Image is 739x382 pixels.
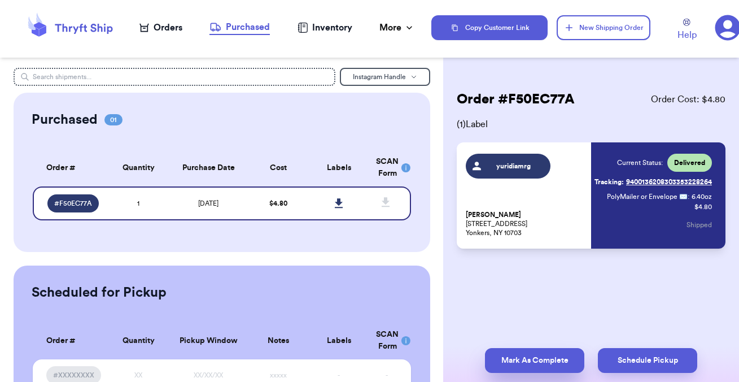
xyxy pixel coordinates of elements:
[137,200,139,207] span: 1
[674,158,705,167] span: Delivered
[466,211,521,219] span: [PERSON_NAME]
[686,212,712,237] button: Shipped
[594,173,712,191] a: Tracking:9400136208303353228264
[139,21,182,34] a: Orders
[32,111,98,129] h2: Purchased
[169,149,248,186] th: Purchase Date
[134,372,142,379] span: XX
[431,15,548,40] button: Copy Customer Link
[677,19,697,42] a: Help
[617,158,663,167] span: Current Status:
[376,329,397,353] div: SCAN Form
[594,177,624,186] span: Tracking:
[386,372,388,379] span: -
[692,192,712,201] span: 6.40 oz
[53,371,94,380] span: #XXXXXXXX
[14,68,335,86] input: Search shipments...
[466,210,584,237] p: [STREET_ADDRESS] Yonkers, NY 10703
[557,15,650,40] button: New Shipping Order
[32,284,167,302] h2: Scheduled for Pickup
[598,348,697,373] button: Schedule Pickup
[694,202,712,211] p: $ 4.80
[688,192,689,201] span: :
[376,156,397,180] div: SCAN Form
[298,21,352,34] a: Inventory
[338,372,340,379] span: -
[651,93,725,106] span: Order Cost: $ 4.80
[194,372,223,379] span: XX/XX/XX
[309,149,369,186] th: Labels
[379,21,415,34] div: More
[198,200,218,207] span: [DATE]
[248,322,309,359] th: Notes
[677,28,697,42] span: Help
[209,20,270,34] div: Purchased
[485,348,584,373] button: Mark As Complete
[104,114,123,125] span: 01
[169,322,248,359] th: Pickup Window
[108,322,169,359] th: Quantity
[457,90,575,108] h2: Order # F50EC77A
[209,20,270,35] a: Purchased
[353,73,406,80] span: Instagram Handle
[108,149,169,186] th: Quantity
[33,149,108,186] th: Order #
[33,322,108,359] th: Order #
[270,372,287,379] span: xxxxx
[457,118,725,131] span: ( 1 ) Label
[248,149,309,186] th: Cost
[309,322,369,359] th: Labels
[487,162,540,171] span: yuridiamrg
[269,200,287,207] span: $ 4.80
[607,193,688,200] span: PolyMailer or Envelope ✉️
[340,68,430,86] button: Instagram Handle
[54,199,92,208] span: # F50EC77A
